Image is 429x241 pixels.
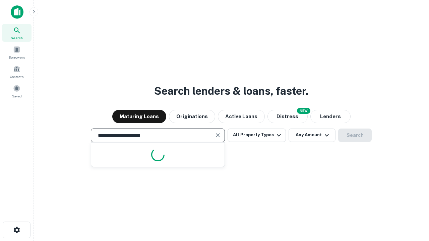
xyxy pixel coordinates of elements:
a: Contacts [2,63,32,81]
div: NEW [297,108,310,114]
a: Borrowers [2,43,32,61]
h3: Search lenders & loans, faster. [154,83,308,99]
img: capitalize-icon.png [11,5,23,19]
a: Saved [2,82,32,100]
button: Originations [169,110,215,123]
iframe: Chat Widget [395,187,429,220]
button: Maturing Loans [112,110,166,123]
span: Saved [12,93,22,99]
button: Clear [213,131,223,140]
a: Search [2,24,32,42]
button: Any Amount [289,129,335,142]
span: Contacts [10,74,23,79]
button: Active Loans [218,110,265,123]
button: Search distressed loans with lien and other non-mortgage details. [267,110,308,123]
button: All Property Types [228,129,286,142]
button: Lenders [310,110,351,123]
span: Borrowers [9,55,25,60]
span: Search [11,35,23,41]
